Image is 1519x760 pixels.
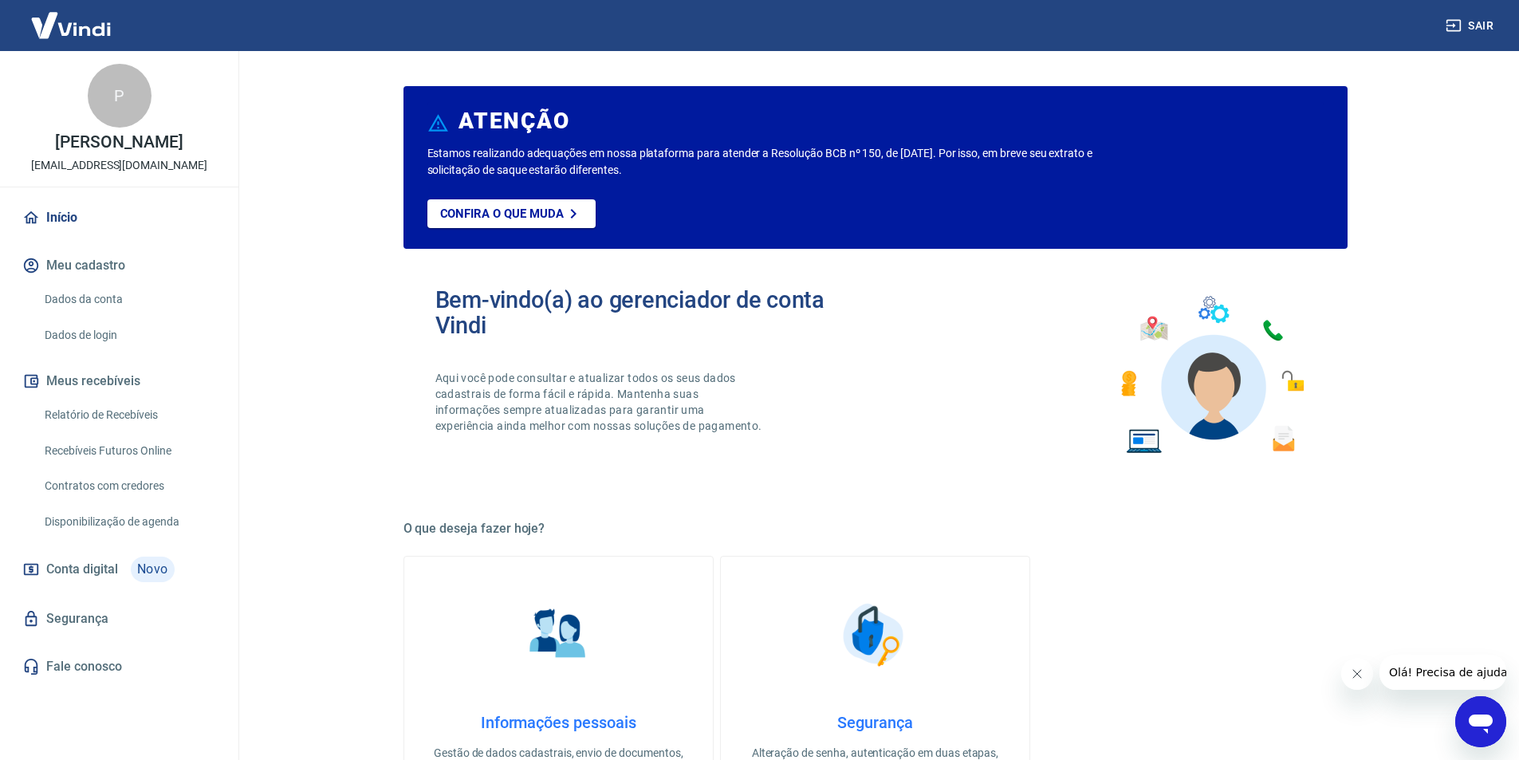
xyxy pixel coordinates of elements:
[38,399,219,431] a: Relatório de Recebíveis
[10,11,134,24] span: Olá! Precisa de ajuda?
[1442,11,1500,41] button: Sair
[458,113,569,129] h6: ATENÇÃO
[19,601,219,636] a: Segurança
[1379,655,1506,690] iframe: Mensagem da empresa
[440,207,564,221] p: Confira o que muda
[19,1,123,49] img: Vindi
[430,713,687,732] h4: Informações pessoais
[19,248,219,283] button: Meu cadastro
[19,550,219,589] a: Conta digitalNovo
[427,145,1144,179] p: Estamos realizando adequações em nossa plataforma para atender a Resolução BCB nº 150, de [DATE]....
[46,558,118,581] span: Conta digital
[746,713,1004,732] h4: Segurança
[38,470,219,502] a: Contratos com credores
[403,521,1348,537] h5: O que deseja fazer hoje?
[1107,287,1316,463] img: Imagem de um avatar masculino com diversos icones exemplificando as funcionalidades do gerenciado...
[19,364,219,399] button: Meus recebíveis
[31,157,207,174] p: [EMAIL_ADDRESS][DOMAIN_NAME]
[435,287,876,338] h2: Bem-vindo(a) ao gerenciador de conta Vindi
[38,319,219,352] a: Dados de login
[1341,658,1373,690] iframe: Fechar mensagem
[19,200,219,235] a: Início
[518,595,598,675] img: Informações pessoais
[38,506,219,538] a: Disponibilização de agenda
[435,370,765,434] p: Aqui você pode consultar e atualizar todos os seus dados cadastrais de forma fácil e rápida. Mant...
[88,64,152,128] div: P
[131,557,175,582] span: Novo
[1455,696,1506,747] iframe: Botão para abrir a janela de mensagens
[835,595,915,675] img: Segurança
[38,283,219,316] a: Dados da conta
[55,134,183,151] p: [PERSON_NAME]
[427,199,596,228] a: Confira o que muda
[19,649,219,684] a: Fale conosco
[38,435,219,467] a: Recebíveis Futuros Online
